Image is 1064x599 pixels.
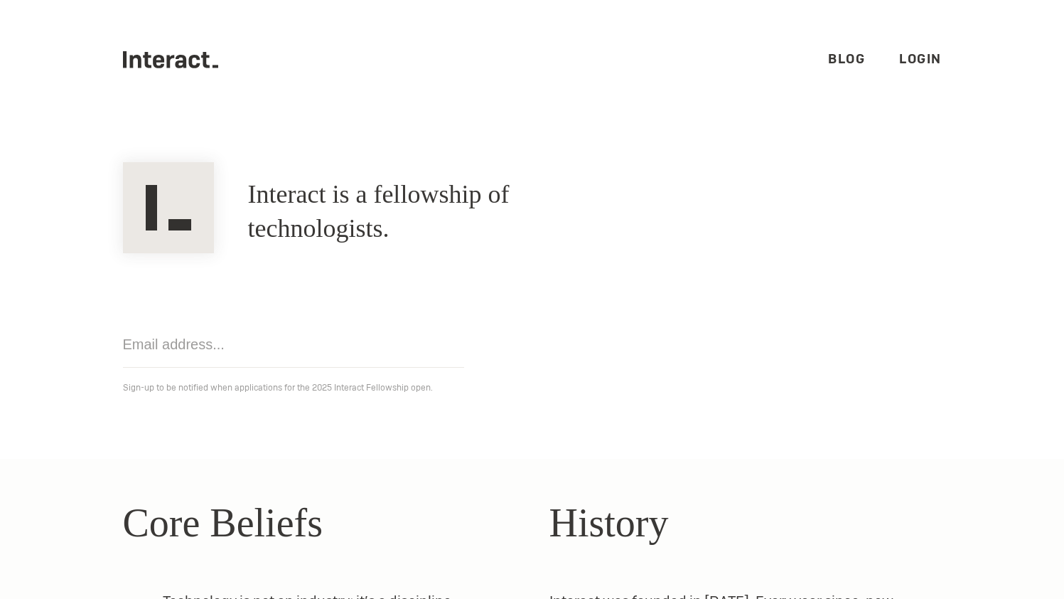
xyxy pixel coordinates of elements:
[123,379,942,396] p: Sign-up to be notified when applications for the 2025 Interact Fellowship open.
[123,322,464,368] input: Email address...
[123,162,214,253] img: Interact Logo
[123,493,515,553] h2: Core Beliefs
[248,178,632,246] h1: Interact is a fellowship of technologists.
[899,51,942,67] a: Login
[828,51,865,67] a: Blog
[549,493,942,553] h2: History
